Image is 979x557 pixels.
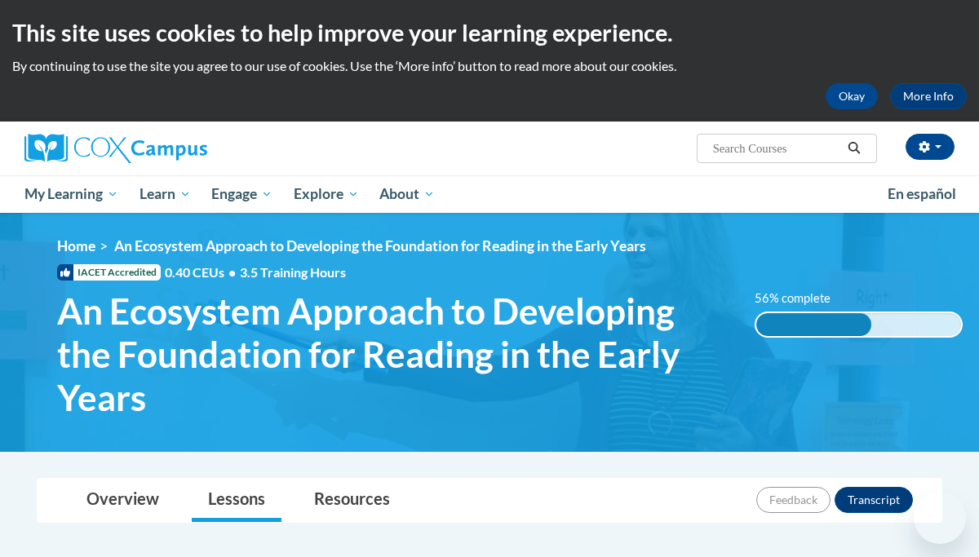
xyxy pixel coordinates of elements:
div: 56% complete [756,313,871,336]
a: Lessons [192,479,281,522]
a: Engage [201,175,283,213]
span: 0.40 CEUs [165,263,240,281]
span: About [379,184,435,204]
span: An Ecosystem Approach to Developing the Foundation for Reading in the Early Years [114,237,646,254]
span: An Ecosystem Approach to Developing the Foundation for Reading in the Early Years [57,290,730,418]
span: • [228,264,236,280]
a: Cox Campus [24,134,318,163]
span: En español [888,185,956,202]
span: Explore [294,184,359,204]
a: Home [57,237,95,254]
button: Account Settings [906,134,955,160]
span: 3.5 Training Hours [240,264,346,280]
a: Explore [283,175,370,213]
a: Learn [129,175,202,213]
iframe: Button to launch messaging window [914,492,966,544]
span: IACET Accredited [57,264,161,281]
p: By continuing to use the site you agree to our use of cookies. Use the ‘More info’ button to read... [12,57,967,75]
label: 56% complete [755,290,848,307]
a: More Info [890,83,967,109]
img: Cox Campus [24,134,207,163]
button: Feedback [756,487,831,513]
a: My Learning [14,175,129,213]
span: Learn [140,184,191,204]
a: Resources [298,479,406,522]
button: Search [842,139,866,158]
span: My Learning [24,184,118,204]
a: En español [877,177,967,211]
button: Transcript [835,487,913,513]
input: Search Courses [711,139,842,158]
a: About [370,175,446,213]
h2: This site uses cookies to help improve your learning experience. [12,16,967,49]
span: Engage [211,184,272,204]
a: Overview [70,479,175,522]
div: Main menu [12,175,967,213]
button: Okay [826,83,878,109]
